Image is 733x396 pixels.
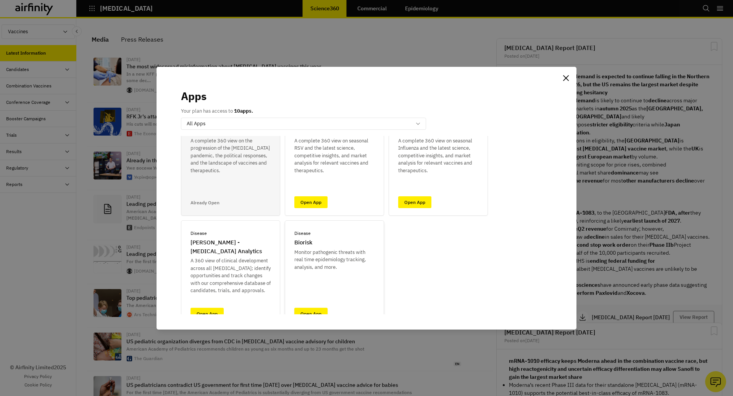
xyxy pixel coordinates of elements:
p: Already Open [191,199,220,206]
p: A 360 view of clinical development across all [MEDICAL_DATA]; identify opportunities and track ch... [191,257,271,294]
p: [PERSON_NAME] - [MEDICAL_DATA] Analytics [191,238,271,255]
p: A complete 360 view on seasonal RSV and the latest science, competitive insights, and market anal... [294,137,375,175]
a: Open App [294,196,328,208]
b: 10 apps. [234,108,253,114]
a: Open App [191,308,224,320]
a: Open App [294,308,328,320]
p: Monitor pathogenic threats with real time epidemiology tracking, analysis, and more. [294,249,375,271]
p: Disease [294,230,311,237]
p: Apps [181,88,207,104]
p: Your plan has access to [181,107,253,115]
a: Open App [398,196,431,208]
p: Biorisk [294,238,312,247]
p: A complete 360 view on seasonal Influenza and the latest science, competitive insights, and marke... [398,137,478,175]
button: Close [560,72,572,84]
p: A complete 360 view on the progression of the [MEDICAL_DATA] pandemic, the political responses, a... [191,137,271,175]
p: All Apps [187,120,205,128]
p: Disease [191,230,207,237]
